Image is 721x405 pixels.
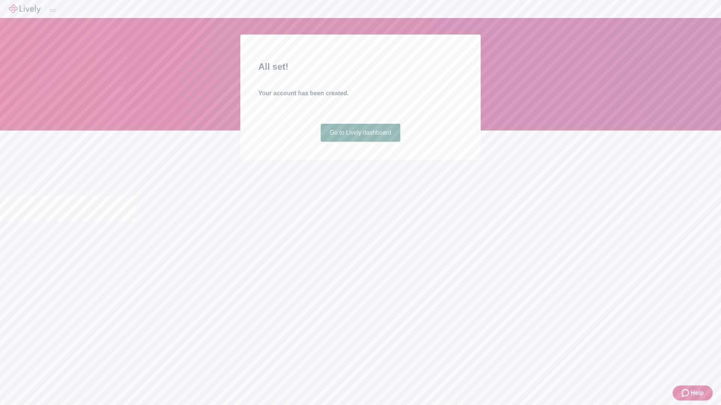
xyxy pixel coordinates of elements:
[50,9,56,12] button: Log out
[258,60,463,73] h2: All set!
[691,388,704,397] span: Help
[321,124,401,142] a: Go to Lively dashboard
[682,388,691,397] svg: Zendesk support icon
[673,385,713,400] button: Zendesk support iconHelp
[258,89,463,98] h4: Your account has been created.
[9,4,41,13] img: Lively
